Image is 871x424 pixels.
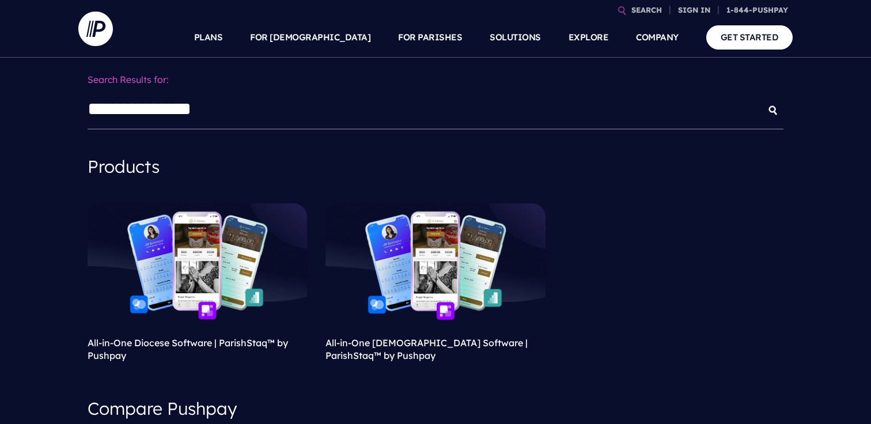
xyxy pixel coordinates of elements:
[398,17,462,58] a: FOR PARISHES
[636,17,679,58] a: COMPANY
[250,17,370,58] a: FOR [DEMOGRAPHIC_DATA]
[325,337,528,361] a: All-in-One [DEMOGRAPHIC_DATA] Software | ParishStaq™ by Pushpay
[88,67,783,93] p: Search Results for:
[88,148,783,185] h4: Products
[490,17,541,58] a: SOLUTIONS
[706,25,793,49] a: GET STARTED
[569,17,609,58] a: EXPLORE
[88,337,288,361] a: All-in-One Diocese Software | ParishStaq™ by Pushpay
[194,17,223,58] a: PLANS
